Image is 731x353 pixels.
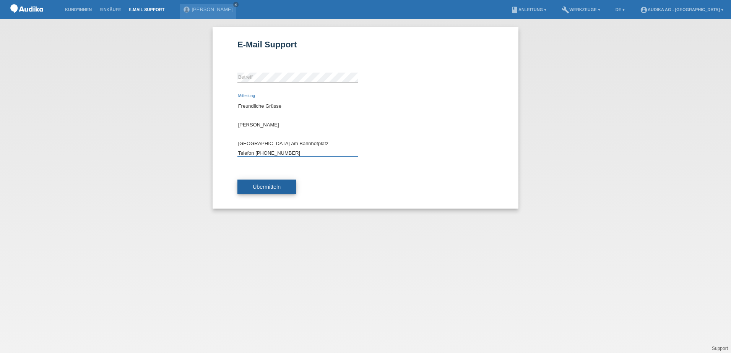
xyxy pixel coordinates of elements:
a: Kund*innen [61,7,96,12]
a: Support [712,346,728,351]
a: Einkäufe [96,7,125,12]
a: close [233,2,239,7]
a: bookAnleitung ▾ [507,7,550,12]
button: Übermitteln [237,180,296,194]
a: account_circleAudika AG - [GEOGRAPHIC_DATA] ▾ [636,7,727,12]
a: POS — MF Group [8,15,46,21]
a: DE ▾ [612,7,629,12]
a: E-Mail Support [125,7,169,12]
i: close [234,3,238,6]
i: account_circle [640,6,648,14]
a: buildWerkzeuge ▾ [558,7,604,12]
i: book [511,6,518,14]
span: Übermitteln [253,184,281,190]
h1: E-Mail Support [237,40,494,49]
a: [PERSON_NAME] [192,6,232,12]
i: build [562,6,569,14]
